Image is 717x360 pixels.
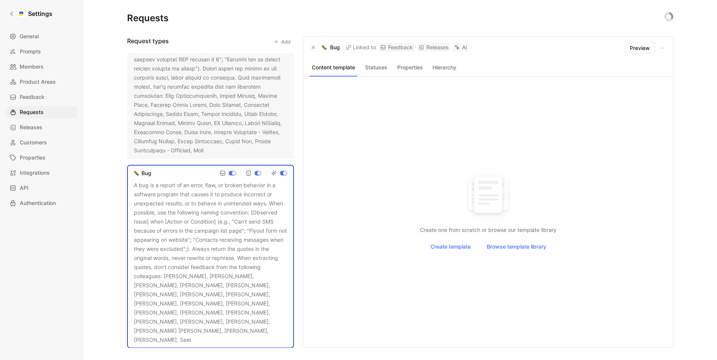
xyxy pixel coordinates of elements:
[330,43,340,52] p: Bug
[6,167,77,179] a: Integrations
[20,62,44,71] span: Members
[142,169,151,178] div: Bug
[6,106,77,118] a: Requests
[480,241,553,253] button: Browse template library
[20,123,42,132] span: Releases
[6,91,77,103] a: Feedback
[6,76,77,88] a: Product Areas
[20,47,41,56] span: Prompts
[395,63,426,72] button: Properties
[322,45,327,50] img: 🐛
[20,199,56,208] span: Authentication
[134,181,287,344] div: A bug is a report of an error, flaw, or broken behavior in a software program that causes it to p...
[379,43,414,52] a: Feedback
[6,182,77,194] a: API
[316,171,661,222] img: template illustration
[20,153,46,162] span: Properties
[6,197,77,209] a: Authentication
[316,225,661,235] p: Create one from scratch or browse our template library
[431,242,471,251] span: Create template
[270,36,294,47] button: Add
[487,242,546,251] span: Browse template library
[20,168,50,177] span: Integrations
[20,183,28,193] span: API
[132,169,153,178] a: 🐛Bug
[20,92,44,102] span: Feedback
[417,43,450,52] a: Releases
[453,43,469,52] a: AI
[127,36,169,47] h3: Request types
[6,30,77,42] a: General
[6,6,55,21] a: Settings
[6,61,77,73] a: Members
[6,45,77,58] a: Prompts
[127,12,168,24] h1: Requests
[424,241,477,253] button: Create template
[20,138,47,147] span: Customers
[625,43,655,53] button: Preview
[630,44,650,53] span: Preview
[310,63,357,72] button: Content template
[429,63,460,72] button: Hierarchy
[28,9,52,18] h1: Settings
[20,77,56,86] span: Product Areas
[6,121,77,133] a: Releases
[134,171,139,176] img: 🐛
[20,108,44,117] span: Requests
[6,136,77,149] a: Customers
[6,152,77,164] a: Properties
[346,43,376,52] div: Linked to
[360,63,392,72] button: Statuses
[20,32,39,41] span: General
